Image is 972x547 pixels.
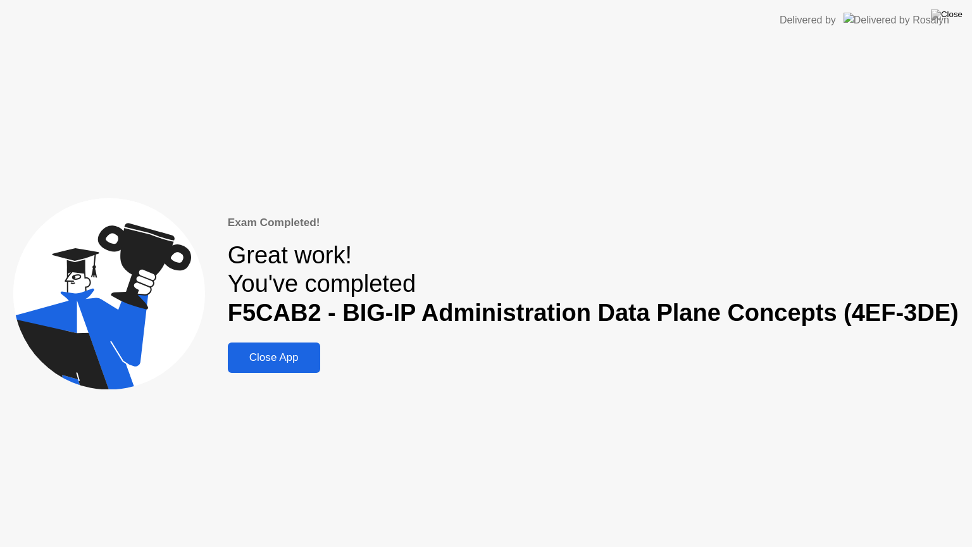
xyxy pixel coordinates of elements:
[780,13,836,28] div: Delivered by
[232,351,316,364] div: Close App
[844,13,949,27] img: Delivered by Rosalyn
[228,215,959,231] div: Exam Completed!
[228,241,959,328] div: Great work! You've completed
[228,343,320,373] button: Close App
[228,299,959,326] b: F5CAB2 - BIG-IP Administration Data Plane Concepts (4EF-3DE)
[931,9,963,20] img: Close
